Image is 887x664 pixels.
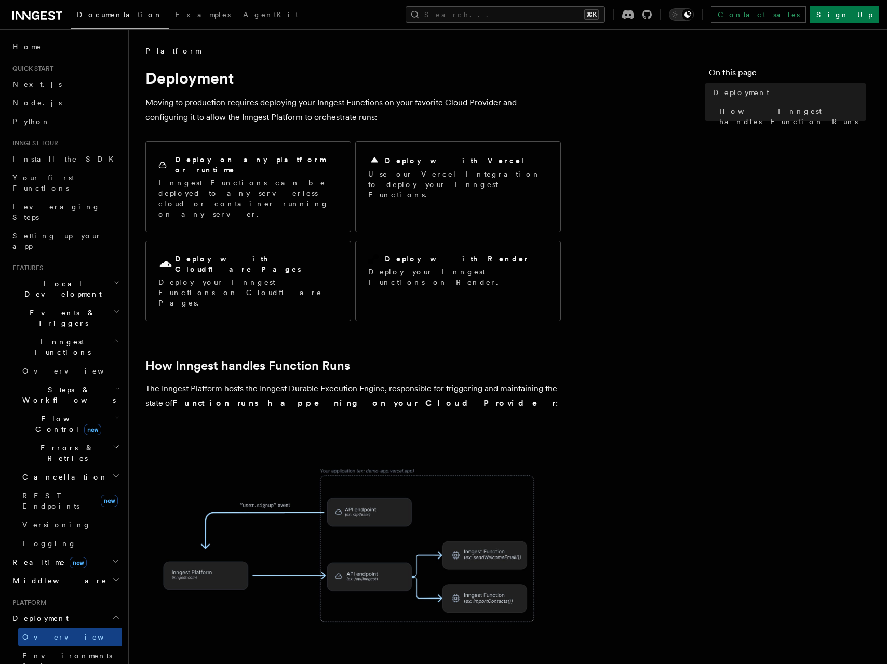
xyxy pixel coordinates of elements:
[8,75,122,94] a: Next.js
[8,278,113,299] span: Local Development
[169,3,237,28] a: Examples
[368,267,548,287] p: Deploy your Inngest Functions on Render.
[18,486,122,515] a: REST Endpointsnew
[12,155,120,163] span: Install the SDK
[22,492,79,510] span: REST Endpoints
[385,254,530,264] h2: Deploy with Render
[158,178,338,219] p: Inngest Functions can be deployed to any serverless cloud or container running on any server.
[12,203,100,221] span: Leveraging Steps
[18,472,108,482] span: Cancellation
[22,539,76,548] span: Logging
[8,303,122,333] button: Events & Triggers
[8,139,58,148] span: Inngest tour
[711,6,806,23] a: Contact sales
[8,150,122,168] a: Install the SDK
[709,67,866,83] h4: On this page
[237,3,304,28] a: AgentKit
[8,613,69,623] span: Deployment
[18,439,122,468] button: Errors & Retries
[22,633,129,641] span: Overview
[12,117,50,126] span: Python
[8,599,47,607] span: Platform
[8,576,107,586] span: Middleware
[145,96,561,125] p: Moving to production requires deploying your Inngest Functions on your favorite Cloud Provider an...
[12,80,62,88] span: Next.js
[175,10,231,19] span: Examples
[12,174,74,192] span: Your first Functions
[355,241,561,321] a: Deploy with RenderDeploy your Inngest Functions on Render.
[175,254,338,274] h2: Deploy with Cloudflare Pages
[18,380,122,409] button: Steps & Workflows
[175,154,338,175] h2: Deploy on any platform or runtime
[18,534,122,553] a: Logging
[8,168,122,197] a: Your first Functions
[8,362,122,553] div: Inngest Functions
[8,94,122,112] a: Node.js
[8,337,112,357] span: Inngest Functions
[8,112,122,131] a: Python
[145,46,200,56] span: Platform
[158,277,338,308] p: Deploy your Inngest Functions on Cloudflare Pages.
[77,10,163,19] span: Documentation
[12,42,42,52] span: Home
[172,398,556,408] strong: Function runs happening on your Cloud Provider
[18,443,113,463] span: Errors & Retries
[12,232,102,250] span: Setting up your app
[8,264,43,272] span: Features
[70,557,87,568] span: new
[709,83,866,102] a: Deployment
[8,227,122,256] a: Setting up your app
[18,409,122,439] button: Flow Controlnew
[368,169,548,200] p: Use our Vercel Integration to deploy your Inngest Functions.
[713,87,769,98] span: Deployment
[719,106,866,127] span: How Inngest handles Function Runs
[18,384,116,405] span: Steps & Workflows
[145,241,351,321] a: Deploy with Cloudflare PagesDeploy your Inngest Functions on Cloudflare Pages.
[18,468,122,486] button: Cancellation
[355,141,561,232] a: Deploy with VercelUse our Vercel Integration to deploy your Inngest Functions.
[101,495,118,507] span: new
[810,6,879,23] a: Sign Up
[385,155,525,166] h2: Deploy with Vercel
[22,521,91,529] span: Versioning
[8,609,122,628] button: Deployment
[8,553,122,572] button: Realtimenew
[158,257,173,272] svg: Cloudflare
[145,358,350,373] a: How Inngest handles Function Runs
[145,141,351,232] a: Deploy on any platform or runtimeInngest Functions can be deployed to any serverless cloud or con...
[243,10,298,19] span: AgentKit
[18,628,122,646] a: Overview
[145,381,561,410] p: The Inngest Platform hosts the Inngest Durable Execution Engine, responsible for triggering and m...
[84,424,101,435] span: new
[8,333,122,362] button: Inngest Functions
[145,69,561,87] h1: Deployment
[18,515,122,534] a: Versioning
[8,37,122,56] a: Home
[8,64,53,73] span: Quick start
[8,308,113,328] span: Events & Triggers
[145,437,561,654] img: The Inngest Platform communicates with your deployed Inngest Functions by sending requests to you...
[669,8,694,21] button: Toggle dark mode
[715,102,866,131] a: How Inngest handles Function Runs
[584,9,599,20] kbd: ⌘K
[406,6,605,23] button: Search...⌘K
[71,3,169,29] a: Documentation
[8,572,122,590] button: Middleware
[22,367,129,375] span: Overview
[12,99,62,107] span: Node.js
[8,557,87,567] span: Realtime
[8,197,122,227] a: Leveraging Steps
[8,274,122,303] button: Local Development
[18,362,122,380] a: Overview
[18,414,114,434] span: Flow Control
